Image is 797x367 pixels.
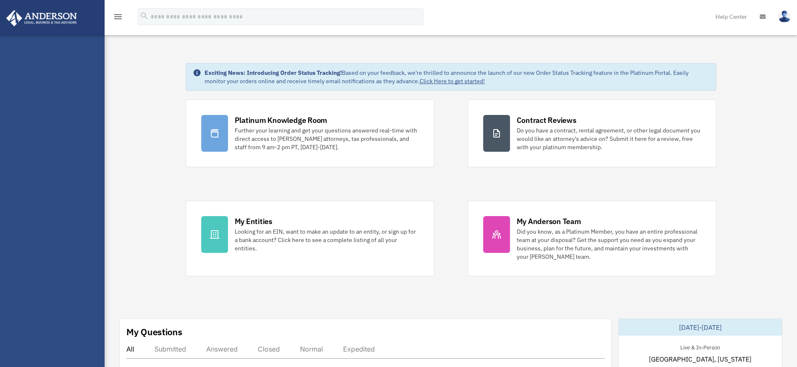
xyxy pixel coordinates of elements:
div: Closed [258,345,280,353]
div: My Entities [235,216,272,227]
div: Normal [300,345,323,353]
a: Contract Reviews Do you have a contract, rental agreement, or other legal document you would like... [468,99,716,167]
div: My Anderson Team [517,216,581,227]
i: menu [113,12,123,22]
a: menu [113,15,123,22]
strong: Exciting News: Introducing Order Status Tracking! [205,69,342,76]
a: My Anderson Team Did you know, as a Platinum Member, you have an entire professional team at your... [468,201,716,276]
div: Further your learning and get your questions answered real-time with direct access to [PERSON_NAM... [235,126,419,151]
a: Click Here to get started! [420,77,485,85]
div: Submitted [154,345,186,353]
div: [DATE]-[DATE] [619,319,782,336]
div: Based on your feedback, we're thrilled to announce the launch of our new Order Status Tracking fe... [205,69,709,85]
span: [GEOGRAPHIC_DATA], [US_STATE] [649,354,751,364]
div: Contract Reviews [517,115,577,125]
div: Expedited [343,345,375,353]
i: search [140,11,149,20]
div: All [126,345,134,353]
div: Live & In-Person [674,342,727,351]
div: Do you have a contract, rental agreement, or other legal document you would like an attorney's ad... [517,126,701,151]
div: My Questions [126,326,182,338]
div: Looking for an EIN, want to make an update to an entity, or sign up for a bank account? Click her... [235,227,419,252]
div: Platinum Knowledge Room [235,115,328,125]
img: Anderson Advisors Platinum Portal [4,10,79,26]
a: Platinum Knowledge Room Further your learning and get your questions answered real-time with dire... [186,99,434,167]
img: User Pic [778,10,791,23]
div: Did you know, as a Platinum Member, you have an entire professional team at your disposal? Get th... [517,227,701,261]
div: Answered [206,345,238,353]
a: My Entities Looking for an EIN, want to make an update to an entity, or sign up for a bank accoun... [186,201,434,276]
